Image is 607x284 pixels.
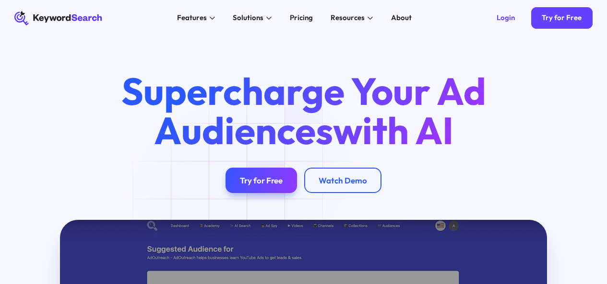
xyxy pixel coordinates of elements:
[285,11,319,25] a: Pricing
[319,175,367,185] div: Watch Demo
[240,175,283,185] div: Try for Free
[391,12,412,23] div: About
[105,72,501,150] h1: Supercharge Your Ad Audiences
[290,12,313,23] div: Pricing
[486,7,526,29] a: Login
[177,12,207,23] div: Features
[497,13,515,23] div: Login
[386,11,417,25] a: About
[542,13,582,23] div: Try for Free
[333,106,453,154] span: with AI
[226,168,297,193] a: Try for Free
[233,12,263,23] div: Solutions
[531,7,593,29] a: Try for Free
[331,12,365,23] div: Resources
